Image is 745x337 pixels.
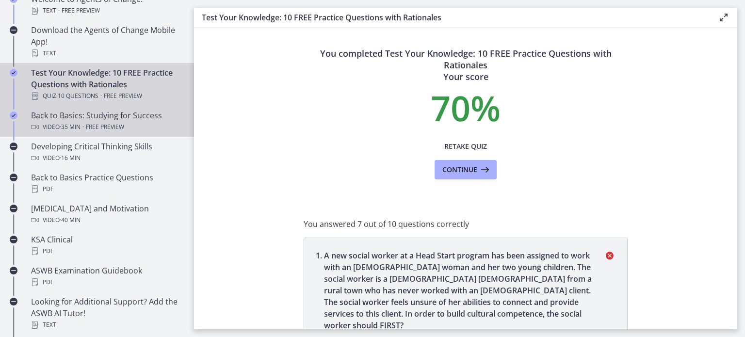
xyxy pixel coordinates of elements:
div: Developing Critical Thinking Skills [31,141,182,164]
i: Completed [10,112,17,119]
div: Video [31,152,182,164]
div: Video [31,214,182,226]
span: · [82,121,84,133]
h3: Test Your Knowledge: 10 FREE Practice Questions with Rationales [202,12,702,23]
i: Completed [10,69,17,77]
span: · 16 min [60,152,81,164]
span: Retake Quiz [444,141,487,152]
button: Continue [435,160,497,179]
span: · 10 Questions [56,90,98,102]
div: Text [31,319,182,331]
span: Free preview [86,121,124,133]
h3: You completed Test Your Knowledge: 10 FREE Practice Questions with Rationales Your score [304,48,628,82]
span: Continue [442,164,477,176]
div: Looking for Additional Support? Add the ASWB AI Tutor! [31,296,182,331]
div: Text [31,48,182,59]
p: You answered 7 out of 10 questions correctly [304,218,628,230]
span: Free preview [62,5,100,16]
div: Test Your Knowledge: 10 FREE Practice Questions with Rationales [31,67,182,102]
div: Download the Agents of Change Mobile App! [31,24,182,59]
div: Back to Basics Practice Questions [31,172,182,195]
p: A new social worker at a Head Start program has been assigned to work with an [DEMOGRAPHIC_DATA] ... [324,250,592,331]
div: Video [31,121,182,133]
p: 70 % [304,90,628,125]
div: [MEDICAL_DATA] and Motivation [31,203,182,226]
div: PDF [31,183,182,195]
div: ASWB Examination Guidebook [31,265,182,288]
span: Free preview [104,90,142,102]
i: incorrect [604,250,615,261]
div: PDF [31,245,182,257]
div: Text [31,5,182,16]
div: PDF [31,276,182,288]
div: Back to Basics: Studying for Success [31,110,182,133]
span: · 40 min [60,214,81,226]
span: 1 . [316,250,324,331]
span: · 35 min [60,121,81,133]
div: Quiz [31,90,182,102]
span: · [58,5,60,16]
span: · [100,90,102,102]
div: KSA Clinical [31,234,182,257]
button: Retake Quiz [435,137,497,156]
